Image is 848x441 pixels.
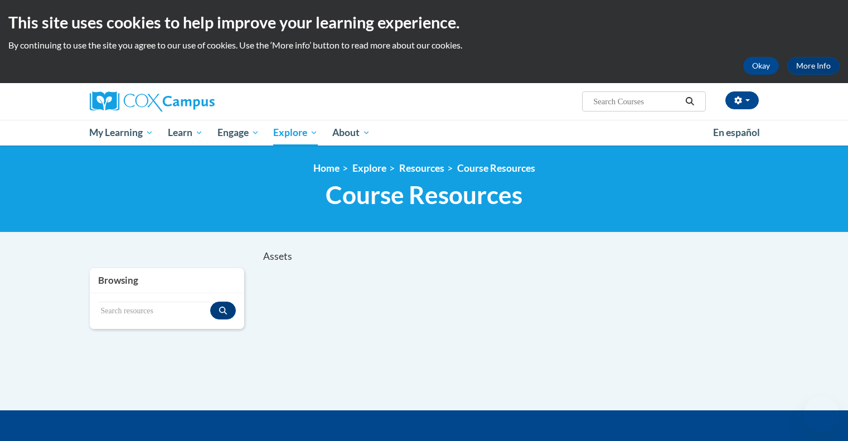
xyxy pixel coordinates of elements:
[725,91,759,109] button: Account Settings
[399,162,444,174] a: Resources
[743,57,779,75] button: Okay
[168,126,203,139] span: Learn
[332,126,370,139] span: About
[325,120,377,146] a: About
[592,95,681,108] input: Search Courses
[210,302,236,319] button: Search resources
[90,91,215,112] img: Cox Campus
[266,120,325,146] a: Explore
[161,120,210,146] a: Learn
[713,127,760,138] span: En español
[457,162,535,174] a: Course Resources
[681,95,698,108] button: Search
[73,120,776,146] div: Main menu
[263,250,292,262] span: Assets
[8,11,840,33] h2: This site uses cookies to help improve your learning experience.
[706,121,767,144] a: En español
[210,120,266,146] a: Engage
[98,274,236,287] h3: Browsing
[83,120,161,146] a: My Learning
[217,126,259,139] span: Engage
[352,162,386,174] a: Explore
[787,57,840,75] a: More Info
[803,396,839,432] iframe: Button to launch messaging window
[313,162,340,174] a: Home
[98,302,211,321] input: Search resources
[326,180,522,210] span: Course Resources
[90,91,302,112] a: Cox Campus
[273,126,318,139] span: Explore
[89,126,153,139] span: My Learning
[8,39,840,51] p: By continuing to use the site you agree to our use of cookies. Use the ‘More info’ button to read...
